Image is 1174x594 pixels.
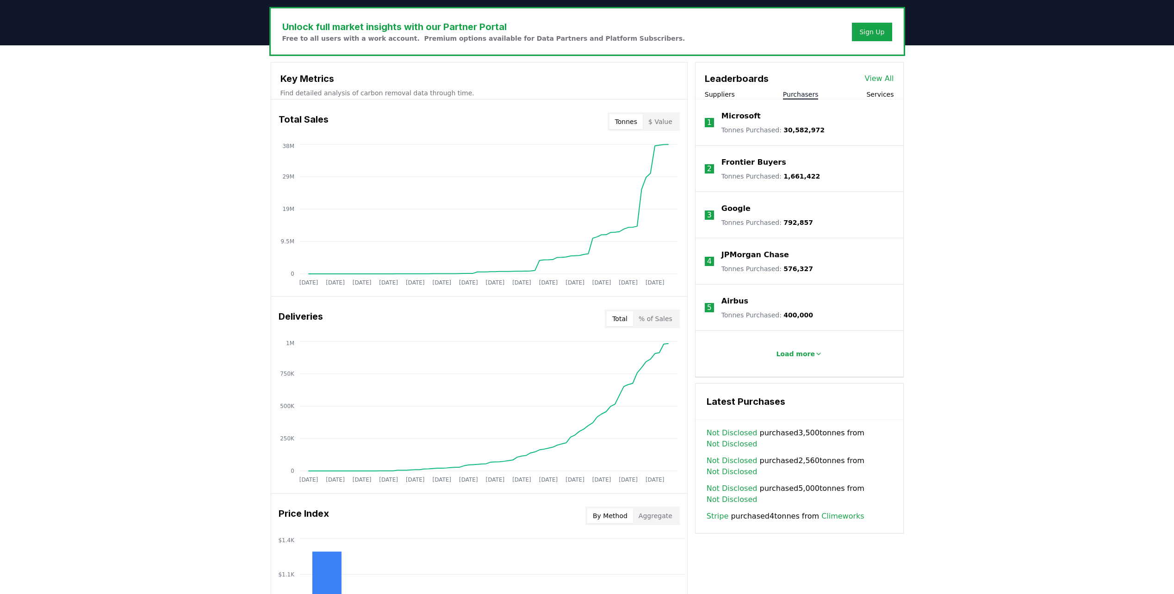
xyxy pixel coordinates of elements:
tspan: 38M [282,143,294,149]
h3: Leaderboards [705,72,769,86]
tspan: 9.5M [280,238,294,245]
tspan: [DATE] [326,476,345,483]
span: 576,327 [783,265,813,272]
tspan: $1.1K [278,571,295,578]
p: Find detailed analysis of carbon removal data through time. [280,88,678,98]
a: Not Disclosed [707,427,758,439]
p: Tonnes Purchased : [721,264,813,273]
span: purchased 2,560 tonnes from [707,455,892,477]
tspan: [DATE] [352,476,371,483]
span: 30,582,972 [783,126,825,134]
span: 400,000 [783,311,813,319]
a: Not Disclosed [707,466,758,477]
tspan: [DATE] [565,476,584,483]
tspan: [DATE] [379,476,398,483]
tspan: [DATE] [432,279,451,286]
tspan: 1M [286,340,294,346]
tspan: [DATE] [539,279,558,286]
a: Climeworks [821,511,864,522]
p: Load more [776,349,815,359]
button: Aggregate [633,508,678,523]
button: Purchasers [783,90,819,99]
h3: Latest Purchases [707,395,892,408]
h3: Total Sales [279,112,329,131]
button: Total [607,311,633,326]
tspan: 0 [291,468,294,474]
a: Stripe [707,511,728,522]
tspan: [DATE] [459,476,478,483]
tspan: [DATE] [619,279,638,286]
tspan: [DATE] [405,279,424,286]
tspan: [DATE] [592,279,611,286]
tspan: [DATE] [485,279,504,286]
p: 3 [707,210,712,221]
tspan: [DATE] [379,279,398,286]
tspan: 29M [282,173,294,180]
a: Not Disclosed [707,455,758,466]
button: Sign Up [852,23,892,41]
tspan: 19M [282,206,294,212]
p: Tonnes Purchased : [721,218,813,227]
p: 1 [707,117,712,128]
tspan: [DATE] [645,279,664,286]
button: Tonnes [609,114,643,129]
tspan: [DATE] [352,279,371,286]
a: JPMorgan Chase [721,249,789,260]
p: Tonnes Purchased : [721,310,813,320]
span: purchased 3,500 tonnes from [707,427,892,450]
button: $ Value [643,114,678,129]
h3: Key Metrics [280,72,678,86]
button: Services [866,90,894,99]
p: 4 [707,256,712,267]
p: 2 [707,163,712,174]
tspan: 500K [280,403,295,409]
tspan: [DATE] [405,476,424,483]
button: % of Sales [633,311,678,326]
tspan: [DATE] [432,476,451,483]
button: Suppliers [705,90,735,99]
button: By Method [587,508,633,523]
tspan: [DATE] [485,476,504,483]
tspan: $1.4K [278,537,295,544]
p: Free to all users with a work account. Premium options available for Data Partners and Platform S... [282,34,685,43]
span: 1,661,422 [783,173,820,180]
h3: Unlock full market insights with our Partner Portal [282,20,685,34]
a: Sign Up [859,27,884,37]
a: Airbus [721,296,748,307]
tspan: [DATE] [512,279,531,286]
tspan: [DATE] [459,279,478,286]
a: Not Disclosed [707,494,758,505]
span: 792,857 [783,219,813,226]
tspan: [DATE] [645,476,664,483]
tspan: 0 [291,271,294,277]
span: purchased 4 tonnes from [707,511,864,522]
h3: Price Index [279,507,329,525]
tspan: [DATE] [512,476,531,483]
h3: Deliveries [279,309,323,328]
tspan: [DATE] [539,476,558,483]
tspan: 250K [280,435,295,442]
p: Tonnes Purchased : [721,172,820,181]
tspan: [DATE] [299,279,318,286]
a: Google [721,203,751,214]
span: purchased 5,000 tonnes from [707,483,892,505]
a: Frontier Buyers [721,157,786,168]
tspan: [DATE] [592,476,611,483]
a: Not Disclosed [707,483,758,494]
p: 5 [707,302,712,313]
tspan: [DATE] [326,279,345,286]
a: Microsoft [721,111,761,122]
tspan: 750K [280,371,295,377]
tspan: [DATE] [619,476,638,483]
tspan: [DATE] [565,279,584,286]
tspan: [DATE] [299,476,318,483]
button: Load more [769,345,830,363]
a: View All [865,73,894,84]
p: Tonnes Purchased : [721,125,825,135]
